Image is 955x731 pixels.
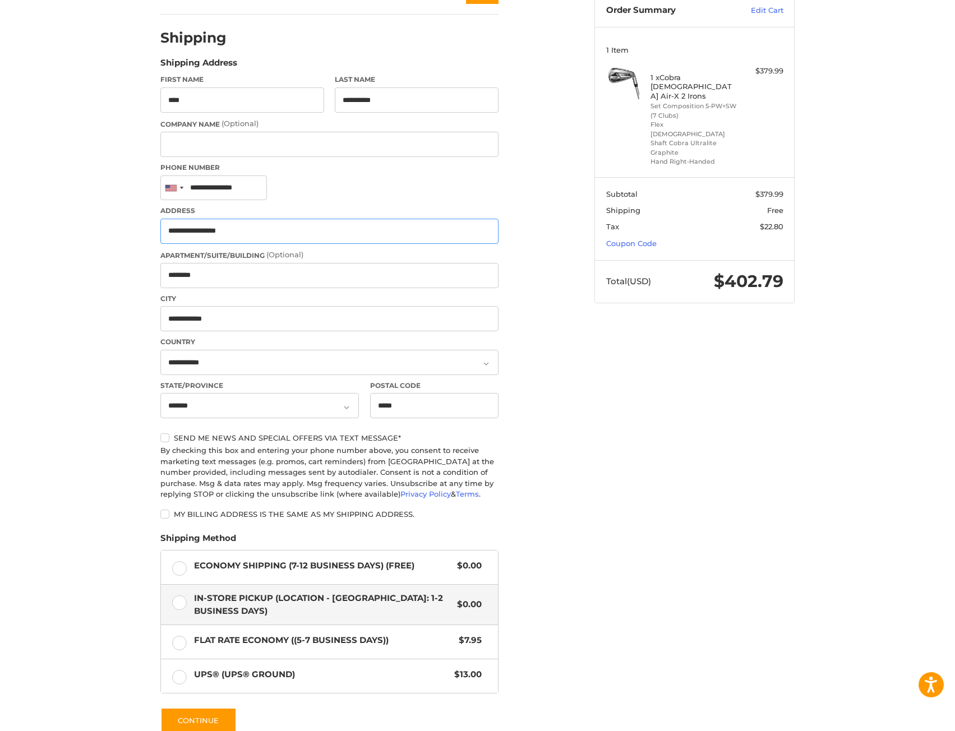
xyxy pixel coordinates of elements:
[160,337,499,347] label: Country
[650,138,736,157] li: Shaft Cobra Ultralite Graphite
[194,634,454,647] span: Flat Rate Economy ((5-7 Business Days))
[606,222,619,231] span: Tax
[194,592,452,617] span: In-Store Pickup (Location - [GEOGRAPHIC_DATA]: 1-2 BUSINESS DAYS)
[160,510,499,519] label: My billing address is the same as my shipping address.
[767,206,783,215] span: Free
[160,118,499,129] label: Company Name
[606,189,638,198] span: Subtotal
[266,250,303,259] small: (Optional)
[194,668,449,681] span: UPS® (UPS® Ground)
[862,701,955,731] iframe: Google Customer Reviews
[451,598,482,611] span: $0.00
[760,222,783,231] span: $22.80
[160,532,236,550] legend: Shipping Method
[160,163,499,173] label: Phone Number
[650,73,736,100] h4: 1 x Cobra [DEMOGRAPHIC_DATA] Air-X 2 Irons
[160,294,499,304] label: City
[606,206,640,215] span: Shipping
[160,29,227,47] h2: Shipping
[400,489,451,498] a: Privacy Policy
[650,101,736,120] li: Set Composition 5-PW+SW (7 Clubs)
[650,120,736,138] li: Flex [DEMOGRAPHIC_DATA]
[160,433,499,442] label: Send me news and special offers via text message*
[449,668,482,681] span: $13.00
[606,276,651,286] span: Total (USD)
[650,157,736,166] li: Hand Right-Handed
[456,489,479,498] a: Terms
[160,445,499,500] div: By checking this box and entering your phone number above, you consent to receive marketing text ...
[370,381,499,391] label: Postal Code
[160,57,237,75] legend: Shipping Address
[606,5,727,16] h3: Order Summary
[160,75,324,85] label: First Name
[160,249,499,261] label: Apartment/Suite/Building
[606,239,657,248] a: Coupon Code
[606,45,783,54] h3: 1 Item
[194,559,452,572] span: Economy Shipping (7-12 Business Days) (Free)
[453,634,482,647] span: $7.95
[739,66,783,77] div: $379.99
[755,189,783,198] span: $379.99
[160,381,359,391] label: State/Province
[451,559,482,572] span: $0.00
[161,176,187,200] div: United States: +1
[160,206,499,216] label: Address
[222,119,259,128] small: (Optional)
[727,5,783,16] a: Edit Cart
[714,271,783,292] span: $402.79
[335,75,499,85] label: Last Name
